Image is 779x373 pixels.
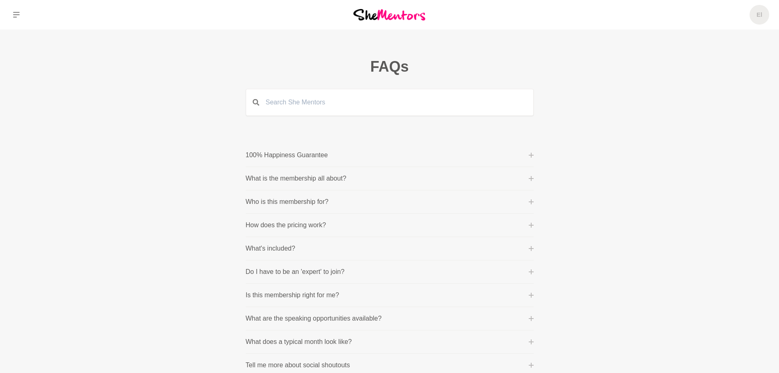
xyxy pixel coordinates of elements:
[246,337,352,347] p: What does a typical month look like?
[246,220,534,230] button: How does the pricing work?
[246,267,534,277] button: Do I have to be an 'expert' to join?
[259,89,533,115] input: Search She Mentors
[246,314,534,323] button: What are the speaking opportunities available?
[246,197,329,207] p: Who is this membership for?
[246,290,339,300] p: Is this membership right for me?
[246,244,534,253] button: What's included?
[246,360,350,370] p: Tell me more about social shoutouts
[246,174,534,183] button: What is the membership all about?
[246,360,534,370] button: Tell me more about social shoutouts
[246,290,534,300] button: Is this membership right for me?
[246,197,534,207] button: Who is this membership for?
[246,174,346,183] p: What is the membership all about?
[246,314,382,323] p: What are the speaking opportunities available?
[246,267,345,277] p: Do I have to be an 'expert' to join?
[750,5,769,25] a: El
[246,337,534,347] button: What does a typical month look like?
[246,220,326,230] p: How does the pricing work?
[246,150,328,160] p: 100% Happiness Guarantee
[141,57,638,76] h1: FAQs
[246,150,534,160] button: 100% Happiness Guarantee
[757,11,762,19] h5: El
[246,244,295,253] p: What's included?
[353,9,425,20] img: She Mentors Logo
